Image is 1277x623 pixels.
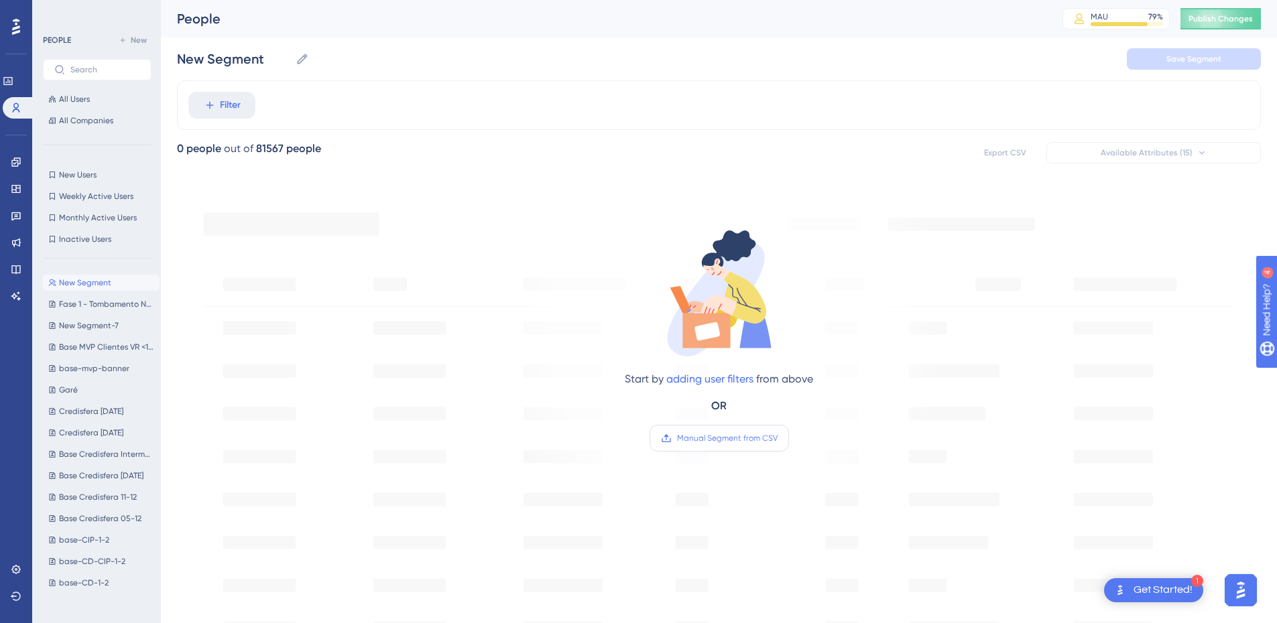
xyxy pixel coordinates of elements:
span: Base Credisfera [DATE] [59,470,143,481]
button: Publish Changes [1180,8,1261,29]
span: base-CD-1-2 [59,577,109,588]
span: Publish Changes [1189,13,1253,24]
input: Search [70,65,140,74]
div: 79 % [1148,11,1163,22]
button: New Segment [43,275,160,291]
button: Base MVP Clientes VR <10k [43,339,160,355]
span: New Segment-7 [59,320,119,331]
button: Monthly Active Users [43,210,151,226]
div: OR [711,398,727,414]
button: Inactive Users [43,231,151,247]
div: 81567 people [256,141,321,157]
button: Garé [43,382,160,398]
span: Base Credisfera Intermediador - 28-01 [59,449,154,460]
span: Garé [59,385,78,395]
button: base-CD-1-2 [43,575,160,591]
div: People [177,9,1029,28]
span: Available Attributes (15) [1101,147,1193,158]
button: New Users [43,167,151,183]
div: PEOPLE [43,35,71,46]
button: base-CIP-1-2 [43,532,160,548]
button: All Companies [43,113,151,129]
button: base-mvp-banner [43,360,160,376]
button: Available Attributes (15) [1046,142,1261,163]
button: New Segment-7 [43,318,160,334]
div: Open Get Started! checklist, remaining modules: 1 [1104,578,1203,602]
a: adding user filters [666,372,753,385]
span: Need Help? [32,3,84,19]
img: launcher-image-alternative-text [1112,582,1128,598]
span: New Users [59,169,97,180]
span: Fase 1 - Tombamento Novo Portal [59,299,154,309]
button: Base Credisfera [DATE] [43,468,160,484]
span: Base Credisfera 11-12 [59,492,137,502]
span: New [131,35,147,46]
span: Base Credisfera 05-12 [59,513,141,524]
span: Filter [220,97,241,113]
div: Start by from above [625,371,813,387]
span: base-CD-CIP-1-2 [59,556,125,567]
span: All Users [59,94,90,105]
span: Base MVP Clientes VR <10k [59,342,154,352]
span: Manual Segment from CSV [677,433,778,443]
div: out of [224,141,253,157]
button: Base Credisfera 05-12 [43,510,160,527]
span: Export CSV [984,147,1026,158]
div: 4 [93,7,97,17]
button: All Users [43,91,151,107]
span: base-CIP-1-2 [59,535,109,545]
button: Fase 1 - Tombamento Novo Portal [43,296,160,312]
button: Save Segment [1127,48,1261,70]
button: Export CSV [971,142,1038,163]
input: Segment Name [177,50,290,68]
button: base-CD-CIP-1-2 [43,553,160,569]
button: Base Credisfera Intermediador - 28-01 [43,446,160,462]
span: New Segment [59,277,111,288]
div: 0 people [177,141,221,157]
span: Weekly Active Users [59,191,133,202]
button: Credisfera [DATE] [43,403,160,419]
span: Inactive Users [59,234,111,245]
span: base-mvp-banner [59,363,129,374]
span: Credisfera [DATE] [59,427,123,438]
span: Monthly Active Users [59,212,137,223]
div: Get Started! [1134,583,1193,598]
div: 1 [1191,575,1203,587]
span: Credisfera [DATE] [59,406,123,417]
span: All Companies [59,115,113,126]
button: Credisfera [DATE] [43,425,160,441]
button: Base Credisfera 11-12 [43,489,160,505]
iframe: UserGuiding AI Assistant Launcher [1221,570,1261,610]
button: Filter [188,92,255,119]
button: Weekly Active Users [43,188,151,204]
div: MAU [1091,11,1108,22]
span: Save Segment [1166,54,1221,64]
button: New [114,32,151,48]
